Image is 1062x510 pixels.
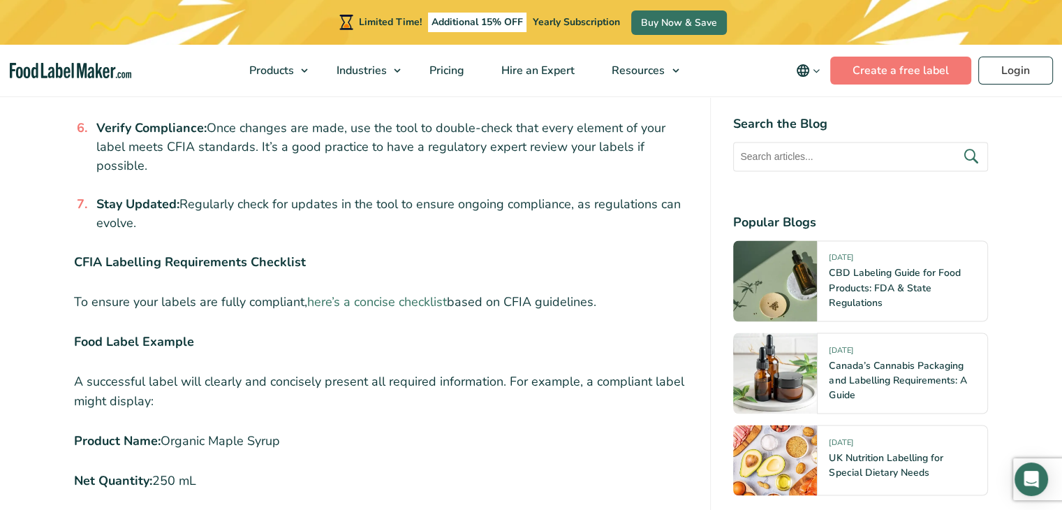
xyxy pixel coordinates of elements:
strong: Verify Compliance: [96,119,207,136]
span: Yearly Subscription [533,15,620,29]
strong: Product Name: [74,432,161,449]
p: Organic Maple Syrup [74,431,688,451]
span: [DATE] [829,437,853,453]
p: A successful label will clearly and concisely present all required information. For example, a co... [74,372,688,412]
p: To ensure your labels are fully compliant, based on CFIA guidelines. [74,292,688,312]
span: Hire an Expert [497,63,576,78]
li: Regularly check for updates in the tool to ensure ongoing compliance, as regulations can evolve. [91,195,688,233]
a: Buy Now & Save [631,10,727,35]
span: [DATE] [829,344,853,360]
a: Hire an Expert [483,45,590,96]
a: Pricing [411,45,480,96]
a: CBD Labeling Guide for Food Products: FDA & State Regulations [829,266,960,309]
a: UK Nutrition Labelling for Special Dietary Needs [829,451,943,479]
span: Additional 15% OFF [428,13,526,32]
h4: Search the Blog [733,115,988,133]
h4: Popular Blogs [733,213,988,232]
span: Resources [607,63,666,78]
li: Once changes are made, use the tool to double-check that every element of your label meets CFIA s... [91,119,688,175]
input: Search articles... [733,142,988,171]
span: [DATE] [829,252,853,268]
span: Products [245,63,295,78]
a: here’s a concise checklist [307,293,447,310]
strong: Net Quantity: [74,472,152,489]
strong: Stay Updated: [96,196,179,212]
a: Products [231,45,315,96]
div: Open Intercom Messenger [1015,462,1048,496]
span: Limited Time! [359,15,422,29]
a: Create a free label [830,57,971,85]
span: Industries [332,63,388,78]
strong: CFIA Labelling Requirements Checklist [74,254,306,270]
a: Resources [593,45,686,96]
span: Pricing [425,63,466,78]
a: Login [978,57,1053,85]
a: Industries [318,45,408,96]
a: Canada’s Cannabis Packaging and Labelling Requirements: A Guide [829,358,966,401]
strong: Food Label Example [74,333,194,350]
p: 250 mL [74,471,688,491]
